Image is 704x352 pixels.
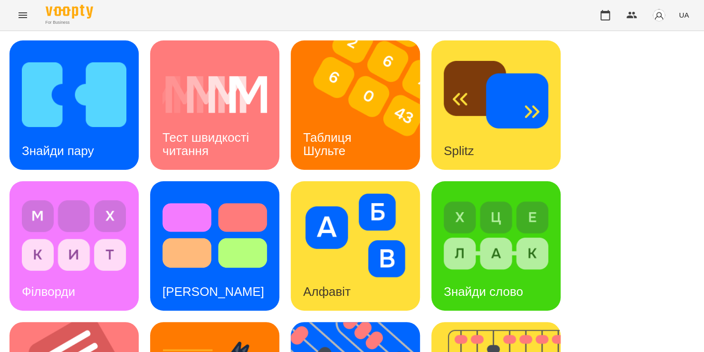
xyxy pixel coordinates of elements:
[22,144,94,158] h3: Знайди пару
[10,40,139,170] a: Знайди паруЗнайди пару
[652,9,666,22] img: avatar_s.png
[46,5,93,19] img: Voopty Logo
[444,144,474,158] h3: Splitz
[46,20,93,26] span: For Business
[444,194,548,277] img: Знайди слово
[162,284,264,299] h3: [PERSON_NAME]
[675,6,693,24] button: UA
[679,10,689,20] span: UA
[150,181,279,311] a: Тест Струпа[PERSON_NAME]
[444,284,523,299] h3: Знайди слово
[22,194,126,277] img: Філворди
[22,284,75,299] h3: Філворди
[162,53,267,137] img: Тест швидкості читання
[303,194,408,277] img: Алфавіт
[162,130,252,157] h3: Тест швидкості читання
[431,181,561,311] a: Знайди словоЗнайди слово
[162,194,267,277] img: Тест Струпа
[291,181,420,311] a: АлфавітАлфавіт
[291,40,420,170] a: Таблиця ШультеТаблиця Шульте
[444,53,548,137] img: Splitz
[11,4,34,27] button: Menu
[22,53,126,137] img: Знайди пару
[150,40,279,170] a: Тест швидкості читанняТест швидкості читання
[10,181,139,311] a: ФілвордиФілворди
[303,284,351,299] h3: Алфавіт
[303,130,355,157] h3: Таблиця Шульте
[431,40,561,170] a: SplitzSplitz
[291,40,432,170] img: Таблиця Шульте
